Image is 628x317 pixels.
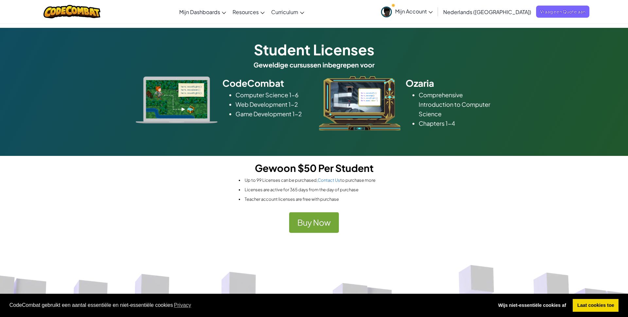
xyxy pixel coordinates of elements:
[318,177,340,183] a: Contact Us
[289,212,339,233] button: Buy Now
[173,300,192,310] a: learn more about cookies
[536,6,589,18] a: Vraag een Quote aan
[134,60,494,70] h5: Geweldige cursussen inbegrepen voor
[235,100,309,109] li: Web Development 1-2
[235,90,309,100] li: Computer Science 1-6
[573,299,619,312] a: allow cookies
[440,3,534,21] a: Nederlands ([GEOGRAPHIC_DATA])
[378,1,436,22] a: Mijn Account
[419,90,492,119] li: Comprehensive Introduction to Computer Science
[268,3,307,21] a: Curriculum
[239,185,628,195] li: Licenses are active for 365 days from the day of purchase
[233,9,259,15] span: Resources
[245,177,280,183] span: Up to 99 Licenses
[134,39,494,60] h1: Student Licenses
[443,9,531,15] span: Nederlands ([GEOGRAPHIC_DATA])
[319,76,401,131] img: ozaria_acodus.png
[235,109,309,119] li: Game Development 1-2
[271,9,298,15] span: Curriculum
[494,299,570,312] a: deny cookies
[222,76,309,90] h2: CodeCombat
[419,119,492,128] li: Chapters 1-4
[381,7,392,17] img: avatar
[176,3,229,21] a: Mijn Dashboards
[239,195,628,204] li: Teacher account licenses are free with purchase
[395,8,433,15] span: Mijn Account
[179,9,220,15] span: Mijn Dashboards
[9,300,489,310] span: CodeCombat gebruikt een aantal essentiële en niet-essentiële cookies
[281,177,375,183] span: can be purchased, to purchase more
[406,76,492,90] h2: Ozaria
[229,3,268,21] a: Resources
[44,5,101,18] img: CodeCombat logo
[136,76,218,123] img: type_real_code.png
